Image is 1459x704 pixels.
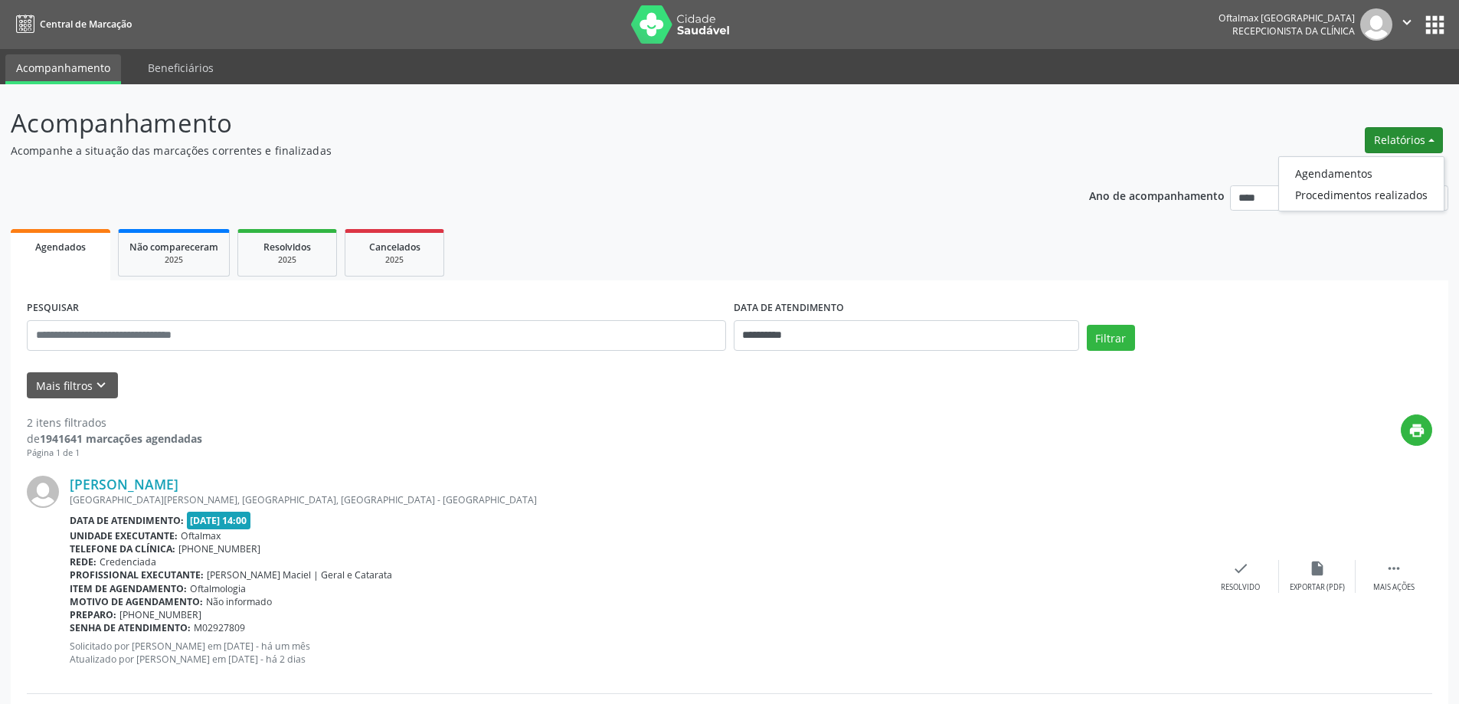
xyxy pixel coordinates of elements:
[27,296,79,320] label: PESQUISAR
[369,241,420,254] span: Cancelados
[1232,560,1249,577] i: check
[70,608,116,621] b: Preparo:
[1365,127,1443,153] button: Relatórios
[70,621,191,634] b: Senha de atendimento:
[70,595,203,608] b: Motivo de agendamento:
[1360,8,1392,41] img: img
[1221,582,1260,593] div: Resolvido
[100,555,156,568] span: Credenciada
[70,640,1202,666] p: Solicitado por [PERSON_NAME] em [DATE] - há um mês Atualizado por [PERSON_NAME] em [DATE] - há 2 ...
[1309,560,1326,577] i: insert_drive_file
[1373,582,1415,593] div: Mais ações
[27,431,202,447] div: de
[70,542,175,555] b: Telefone da clínica:
[119,608,201,621] span: [PHONE_NUMBER]
[129,254,218,266] div: 2025
[70,582,187,595] b: Item de agendamento:
[1279,162,1444,184] a: Agendamentos
[1421,11,1448,38] button: apps
[40,431,202,446] strong: 1941641 marcações agendadas
[40,18,132,31] span: Central de Marcação
[70,555,97,568] b: Rede:
[178,542,260,555] span: [PHONE_NUMBER]
[1401,414,1432,446] button: print
[1392,8,1421,41] button: 
[11,142,1017,159] p: Acompanhe a situação das marcações correntes e finalizadas
[35,241,86,254] span: Agendados
[187,512,251,529] span: [DATE] 14:00
[5,54,121,84] a: Acompanhamento
[1408,422,1425,439] i: print
[70,529,178,542] b: Unidade executante:
[1232,25,1355,38] span: Recepcionista da clínica
[1279,184,1444,205] a: Procedimentos realizados
[70,476,178,493] a: [PERSON_NAME]
[190,582,246,595] span: Oftalmologia
[137,54,224,81] a: Beneficiários
[207,568,392,581] span: [PERSON_NAME] Maciel | Geral e Catarata
[181,529,221,542] span: Oftalmax
[70,514,184,527] b: Data de atendimento:
[1087,325,1135,351] button: Filtrar
[734,296,844,320] label: DATA DE ATENDIMENTO
[70,493,1202,506] div: [GEOGRAPHIC_DATA][PERSON_NAME], [GEOGRAPHIC_DATA], [GEOGRAPHIC_DATA] - [GEOGRAPHIC_DATA]
[1219,11,1355,25] div: Oftalmax [GEOGRAPHIC_DATA]
[27,476,59,508] img: img
[11,11,132,37] a: Central de Marcação
[263,241,311,254] span: Resolvidos
[27,372,118,399] button: Mais filtroskeyboard_arrow_down
[249,254,325,266] div: 2025
[1089,185,1225,205] p: Ano de acompanhamento
[356,254,433,266] div: 2025
[1385,560,1402,577] i: 
[129,241,218,254] span: Não compareceram
[93,377,110,394] i: keyboard_arrow_down
[70,568,204,581] b: Profissional executante:
[194,621,245,634] span: M02927809
[206,595,272,608] span: Não informado
[27,414,202,431] div: 2 itens filtrados
[1278,156,1444,211] ul: Relatórios
[1398,14,1415,31] i: 
[27,447,202,460] div: Página 1 de 1
[11,104,1017,142] p: Acompanhamento
[1290,582,1345,593] div: Exportar (PDF)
